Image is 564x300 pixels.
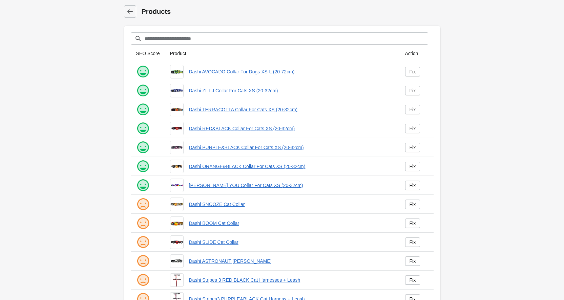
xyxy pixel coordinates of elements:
img: happy.png [136,65,150,78]
a: Fix [405,181,420,190]
th: Product [165,45,400,62]
a: Fix [405,237,420,247]
div: Fix [410,145,416,150]
img: happy.png [136,179,150,192]
a: [PERSON_NAME] YOU Collar For Cats XS (20-32cm) [189,182,394,189]
a: Fix [405,256,420,266]
a: Fix [405,143,420,152]
img: sad.png [136,235,150,249]
img: happy.png [136,122,150,135]
a: Fix [405,200,420,209]
div: Fix [410,277,416,283]
img: happy.png [136,103,150,116]
h1: Products [142,7,440,16]
img: sad.png [136,273,150,287]
a: Fix [405,86,420,95]
a: Dashi RED&BLACK Collar For Cats XS (20-32cm) [189,125,394,132]
div: Fix [410,183,416,188]
img: happy.png [136,141,150,154]
a: Fix [405,162,420,171]
img: happy.png [136,84,150,97]
a: Fix [405,67,420,76]
a: Dashi ZILLJ Collar For Cats XS (20-32cm) [189,87,394,94]
div: Fix [410,107,416,112]
a: Dashi Stripes 3 RED BLACK Cat Harnesses + Leash [189,277,394,283]
div: Fix [410,221,416,226]
a: Dashi ORANGE&BLACK Collar For Cats XS (20-32cm) [189,163,394,170]
img: sad.png [136,216,150,230]
th: SEO Score [131,45,165,62]
img: sad.png [136,254,150,268]
img: happy.png [136,160,150,173]
div: Fix [410,258,416,264]
div: Fix [410,126,416,131]
div: Fix [410,88,416,93]
div: Fix [410,239,416,245]
th: Action [400,45,434,62]
a: Fix [405,218,420,228]
img: sad.png [136,198,150,211]
a: Dashi BOOM Cat Collar [189,220,394,227]
a: Dashi ASTRONAUT [PERSON_NAME] [189,258,394,264]
a: Fix [405,275,420,285]
a: Dashi TERRACOTTA Collar For Cats XS (20-32cm) [189,106,394,113]
div: Fix [410,202,416,207]
a: Dashi AVOCADO Collar For Dogs XS-L (20-72cm) [189,68,394,75]
a: Dashi PURPLE&BLACK Collar For Cats XS (20-32cm) [189,144,394,151]
a: Fix [405,105,420,114]
a: Dashi SLIDE Cat Collar [189,239,394,246]
a: Dashi SNOOZE Cat Collar [189,201,394,208]
div: Fix [410,69,416,74]
div: Fix [410,164,416,169]
a: Fix [405,124,420,133]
